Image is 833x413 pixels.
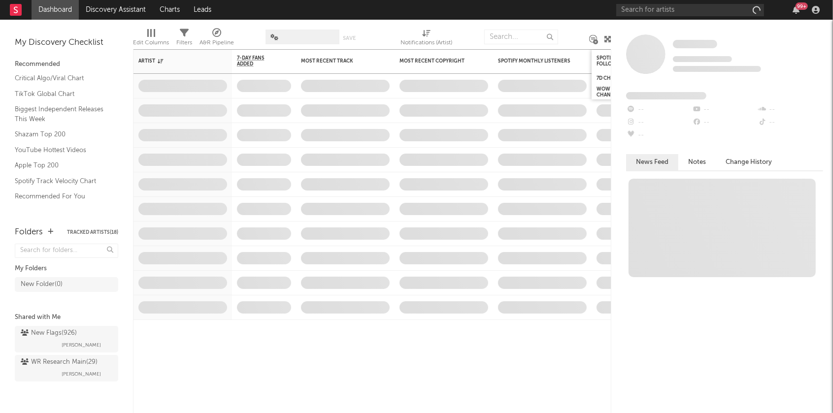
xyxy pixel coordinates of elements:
a: Shazam Top 200 [15,129,108,140]
div: Edit Columns [133,37,169,49]
div: Edit Columns [133,25,169,53]
button: Change History [716,154,782,170]
a: Spotify Track Velocity Chart [15,176,108,187]
div: WoW % Change [597,86,631,98]
div: Filters [176,25,192,53]
a: TikTok Videos Assistant / Last 7 Days - Top [15,207,108,227]
button: Notes [678,154,716,170]
a: WR Research Main(29)[PERSON_NAME] [15,355,118,381]
div: -- [626,103,692,116]
div: -- [758,116,823,129]
div: 7d Change [597,75,631,81]
button: 99+ [793,6,800,14]
div: A&R Pipeline [200,37,234,49]
div: New Folder ( 0 ) [21,279,63,290]
a: YouTube Hottest Videos [15,145,108,156]
div: Folders [15,226,43,238]
div: WR Research Main ( 29 ) [21,356,98,368]
div: A&R Pipeline [200,25,234,53]
div: 99 + [796,2,808,10]
button: Tracked Artists(18) [67,230,118,235]
div: Shared with Me [15,312,118,323]
span: [PERSON_NAME] [62,339,101,351]
span: Some Artist [673,40,717,48]
a: New Flags(926)[PERSON_NAME] [15,326,118,352]
div: Artist [138,58,212,64]
span: Fans Added by Platform [626,92,706,99]
button: Save [343,35,356,41]
div: Spotify Followers [597,55,631,67]
a: Recommended For You [15,191,108,202]
span: [PERSON_NAME] [62,368,101,380]
span: 0 fans last week [673,66,761,72]
span: Tracking Since: [DATE] [673,56,732,62]
input: Search... [484,30,558,44]
a: TikTok Global Chart [15,89,108,99]
a: Apple Top 200 [15,160,108,171]
a: New Folder(0) [15,277,118,292]
span: 7-Day Fans Added [237,55,276,67]
div: Most Recent Copyright [400,58,473,64]
div: My Folders [15,263,118,275]
div: Recommended [15,59,118,70]
div: My Discovery Checklist [15,37,118,49]
div: -- [692,103,757,116]
div: -- [626,116,692,129]
div: Most Recent Track [301,58,375,64]
a: Biggest Independent Releases This Week [15,104,108,124]
div: Spotify Monthly Listeners [498,58,572,64]
div: -- [758,103,823,116]
div: New Flags ( 926 ) [21,327,77,339]
div: -- [692,116,757,129]
a: Critical Algo/Viral Chart [15,73,108,84]
div: Notifications (Artist) [401,25,453,53]
div: Notifications (Artist) [401,37,453,49]
div: Filters [176,37,192,49]
div: -- [626,129,692,142]
input: Search for artists [616,4,764,16]
button: News Feed [626,154,678,170]
input: Search for folders... [15,244,118,258]
a: Some Artist [673,39,717,49]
